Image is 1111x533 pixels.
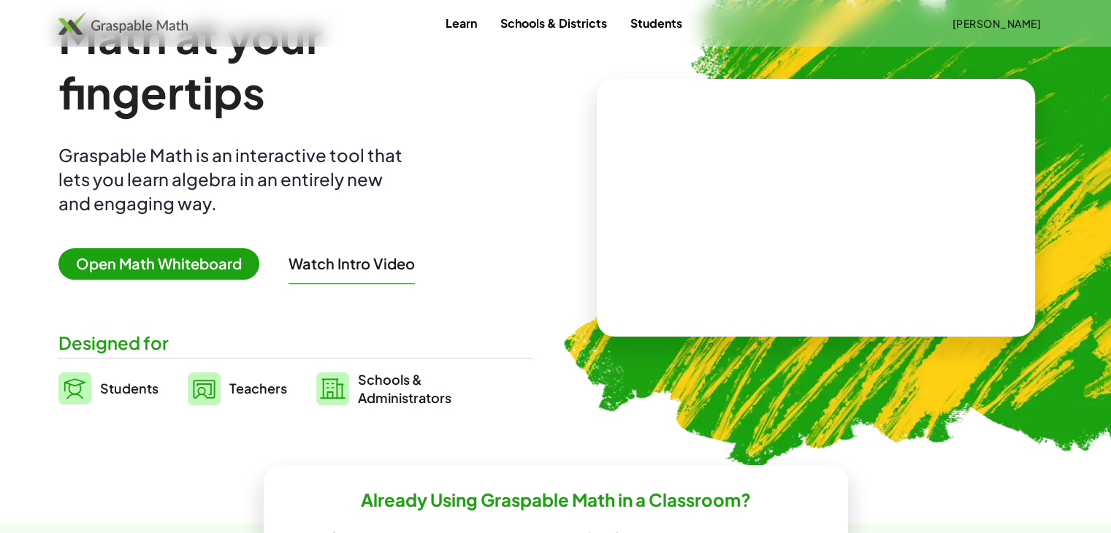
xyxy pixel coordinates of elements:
a: Teachers [188,370,287,407]
h1: Math at your fingertips [58,9,523,120]
img: svg%3e [188,372,221,405]
a: Students [619,9,694,37]
img: svg%3e [58,372,91,404]
span: Schools & Administrators [358,370,451,407]
a: Learn [434,9,489,37]
a: Open Math Whiteboard [58,257,271,272]
button: Watch Intro Video [289,254,415,273]
div: Designed for [58,331,532,355]
h2: Already Using Graspable Math in a Classroom? [361,488,751,511]
a: Schools &Administrators [316,370,451,407]
a: Students [58,370,159,407]
span: Open Math Whiteboard [58,248,259,280]
button: [PERSON_NAME] [940,10,1053,37]
span: Teachers [229,380,287,396]
span: [PERSON_NAME] [952,17,1041,30]
div: Graspable Math is an interactive tool that lets you learn algebra in an entirely new and engaging... [58,143,409,215]
video: What is this? This is dynamic math notation. Dynamic math notation plays a central role in how Gr... [706,153,925,263]
a: Schools & Districts [489,9,619,37]
span: Students [100,380,159,396]
img: svg%3e [316,372,349,405]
